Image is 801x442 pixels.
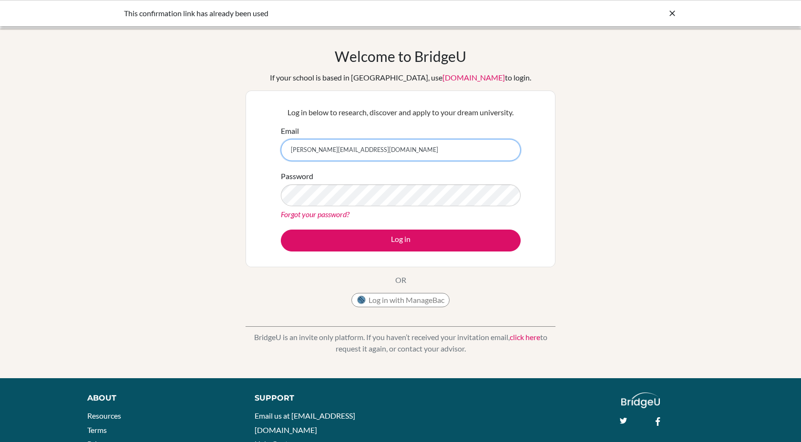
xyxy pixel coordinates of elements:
[281,230,521,251] button: Log in
[255,392,390,404] div: Support
[281,125,299,137] label: Email
[281,171,313,182] label: Password
[442,73,505,82] a: [DOMAIN_NAME]
[621,392,660,408] img: logo_white@2x-f4f0deed5e89b7ecb1c2cc34c3e3d731f90f0f143d5ea2071677605dd97b5244.png
[335,48,466,65] h1: Welcome to BridgeU
[124,8,534,19] div: This confirmation link has already been used
[510,332,540,342] a: click here
[351,293,450,307] button: Log in with ManageBac
[281,107,521,118] p: Log in below to research, discover and apply to your dream university.
[281,210,349,219] a: Forgot your password?
[395,274,406,286] p: OR
[255,411,355,434] a: Email us at [EMAIL_ADDRESS][DOMAIN_NAME]
[270,72,531,83] div: If your school is based in [GEOGRAPHIC_DATA], use to login.
[87,392,233,404] div: About
[87,411,121,420] a: Resources
[87,425,107,434] a: Terms
[246,331,555,354] p: BridgeU is an invite only platform. If you haven’t received your invitation email, to request it ...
